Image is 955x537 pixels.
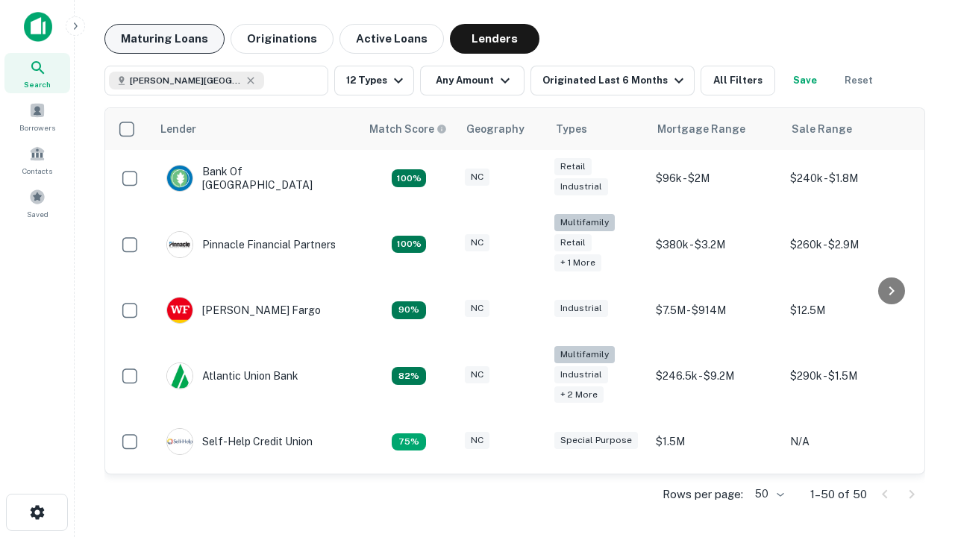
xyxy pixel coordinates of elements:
div: Sale Range [792,120,852,138]
div: Lender [160,120,196,138]
div: Capitalize uses an advanced AI algorithm to match your search with the best lender. The match sco... [369,121,447,137]
td: $7.5M - $914M [648,282,783,339]
td: $12.5M [783,282,917,339]
div: Matching Properties: 12, hasApolloMatch: undefined [392,301,426,319]
div: Industrial [554,178,608,195]
button: All Filters [701,66,775,95]
p: 1–50 of 50 [810,486,867,503]
div: Matching Properties: 10, hasApolloMatch: undefined [392,433,426,451]
div: [PERSON_NAME] Fargo [166,297,321,324]
button: Maturing Loans [104,24,225,54]
button: Save your search to get updates of matches that match your search criteria. [781,66,829,95]
div: NC [465,169,489,186]
th: Types [547,108,648,150]
div: Matching Properties: 11, hasApolloMatch: undefined [392,367,426,385]
button: Lenders [450,24,539,54]
img: capitalize-icon.png [24,12,52,42]
a: Saved [4,183,70,223]
div: Bank Of [GEOGRAPHIC_DATA] [166,165,345,192]
iframe: Chat Widget [880,370,955,442]
div: Originated Last 6 Months [542,72,688,89]
div: Atlantic Union Bank [166,362,298,389]
button: Reset [835,66,883,95]
a: Contacts [4,139,70,180]
div: Geography [466,120,525,138]
td: $380k - $3.2M [648,207,783,282]
div: + 2 more [554,386,604,403]
p: Rows per page: [663,486,743,503]
img: picture [167,429,192,454]
td: $1.5M [648,413,783,470]
div: Matching Properties: 24, hasApolloMatch: undefined [392,236,426,254]
button: 12 Types [334,66,414,95]
div: Retail [554,234,592,251]
img: picture [167,166,192,191]
div: Multifamily [554,346,615,363]
div: Industrial [554,300,608,317]
span: [PERSON_NAME][GEOGRAPHIC_DATA], [GEOGRAPHIC_DATA] [130,74,242,87]
td: $96k - $2M [648,150,783,207]
span: Borrowers [19,122,55,134]
td: $290k - $1.5M [783,339,917,414]
div: NC [465,234,489,251]
div: Multifamily [554,214,615,231]
a: Search [4,53,70,93]
th: Sale Range [783,108,917,150]
div: NC [465,432,489,449]
span: Search [24,78,51,90]
div: 50 [749,483,786,505]
button: Active Loans [339,24,444,54]
div: NC [465,300,489,317]
div: Special Purpose [554,432,638,449]
div: Matching Properties: 14, hasApolloMatch: undefined [392,169,426,187]
div: Mortgage Range [657,120,745,138]
div: Industrial [554,366,608,383]
td: $260k - $2.9M [783,207,917,282]
div: Self-help Credit Union [166,428,313,455]
div: Pinnacle Financial Partners [166,231,336,258]
img: picture [167,232,192,257]
span: Saved [27,208,48,220]
div: NC [465,366,489,383]
th: Capitalize uses an advanced AI algorithm to match your search with the best lender. The match sco... [360,108,457,150]
span: Contacts [22,165,52,177]
button: Any Amount [420,66,525,95]
th: Mortgage Range [648,108,783,150]
div: Types [556,120,587,138]
h6: Match Score [369,121,444,137]
div: + 1 more [554,254,601,271]
div: Retail [554,158,592,175]
img: picture [167,298,192,323]
td: N/A [783,413,917,470]
button: Originations [231,24,334,54]
th: Geography [457,108,547,150]
td: $240k - $1.8M [783,150,917,207]
button: Originated Last 6 Months [530,66,695,95]
a: Borrowers [4,96,70,136]
img: picture [167,363,192,389]
td: $246.5k - $9.2M [648,339,783,414]
th: Lender [151,108,360,150]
